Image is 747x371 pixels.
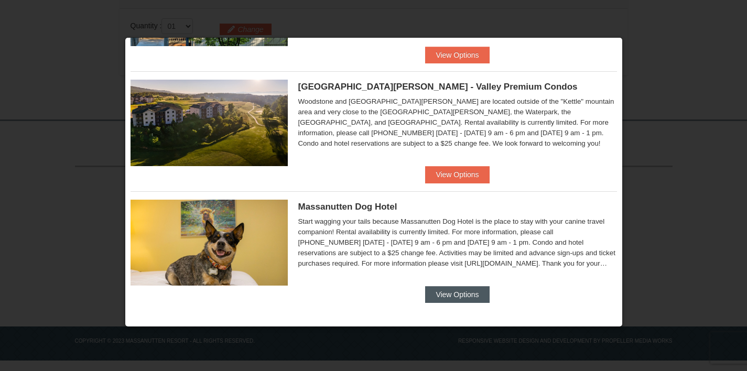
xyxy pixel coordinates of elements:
button: View Options [425,166,489,183]
img: 27428181-5-81c892a3.jpg [131,200,288,286]
span: [GEOGRAPHIC_DATA][PERSON_NAME] - Valley Premium Condos [298,82,578,92]
div: Woodstone and [GEOGRAPHIC_DATA][PERSON_NAME] are located outside of the "Kettle" mountain area an... [298,96,617,149]
div: Start wagging your tails because Massanutten Dog Hotel is the place to stay with your canine trav... [298,216,617,269]
button: View Options [425,286,489,303]
button: View Options [425,47,489,63]
img: 19219041-4-ec11c166.jpg [131,80,288,166]
span: Massanutten Dog Hotel [298,202,397,212]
